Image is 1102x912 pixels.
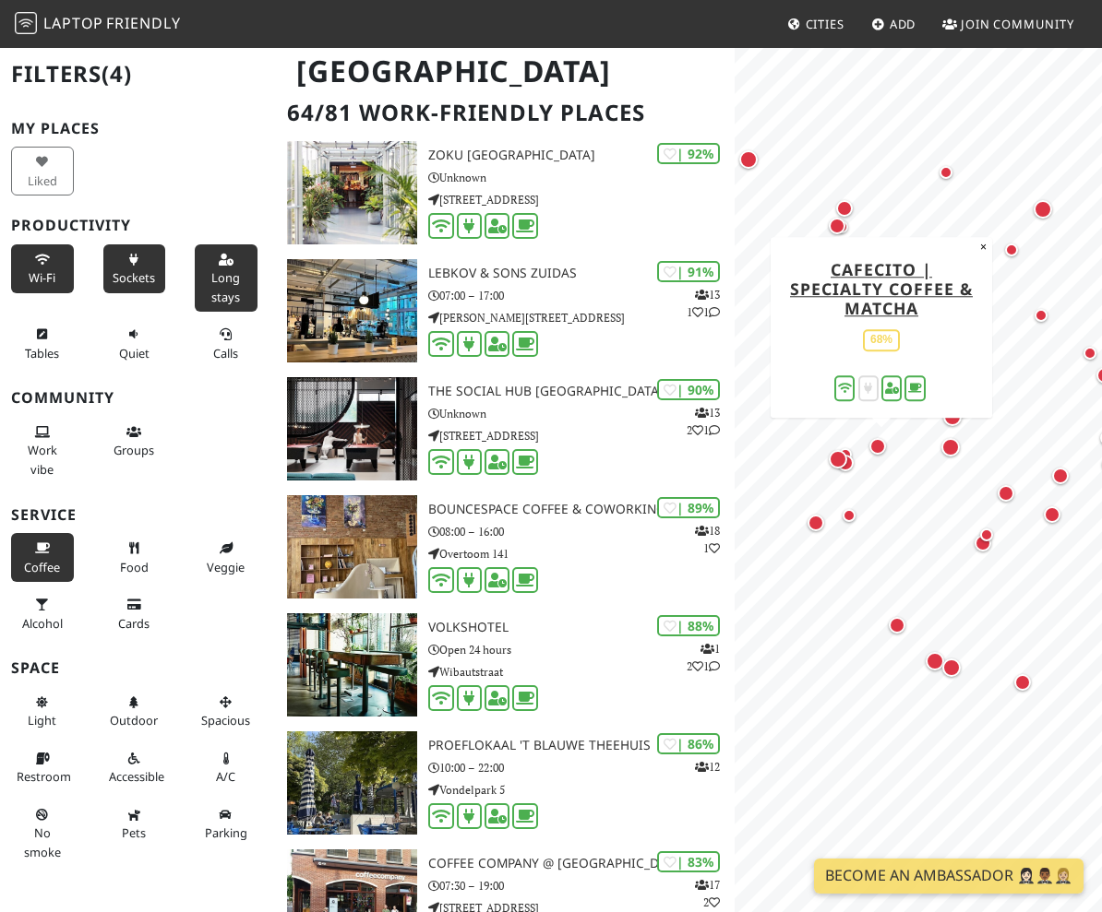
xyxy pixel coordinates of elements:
button: No smoke [11,799,74,867]
span: Friendly [106,13,180,33]
p: [STREET_ADDRESS] [428,191,735,208]
a: BounceSpace Coffee & Coworking | 89% 181 BounceSpace Coffee & Coworking 08:00 – 16:00 Overtoom 141 [276,495,736,598]
button: Coffee [11,533,74,582]
span: Pet friendly [122,824,146,841]
span: Quiet [119,345,150,361]
span: Credit cards [118,615,150,632]
span: Add [890,16,916,32]
span: People working [28,442,57,477]
p: 10:00 – 22:00 [428,759,735,776]
p: Unknown [428,405,735,422]
span: Stable Wi-Fi [29,269,55,286]
span: Spacious [201,712,250,728]
button: Food [103,533,166,582]
p: 07:00 – 17:00 [428,287,735,304]
button: Restroom [11,743,74,792]
img: Lebkov & Sons Zuidas [287,259,418,362]
p: 13 2 1 [687,404,720,439]
span: Power sockets [113,269,155,286]
a: Join Community [935,7,1082,41]
div: Map marker [1052,468,1076,492]
button: Close popup [975,237,992,257]
span: Laptop [43,13,103,33]
div: Map marker [829,218,853,242]
span: Restroom [17,768,71,785]
span: Work-friendly tables [25,345,59,361]
span: Smoke free [24,824,61,859]
button: Pets [103,799,166,848]
button: Long stays [195,244,258,312]
div: Map marker [942,658,968,684]
h3: Coffee Company @ [GEOGRAPHIC_DATA] [428,856,735,871]
span: Air conditioned [216,768,235,785]
button: Alcohol [11,589,74,638]
div: | 90% [657,379,720,400]
div: Map marker [926,652,952,678]
div: Map marker [837,455,861,479]
h3: The Social Hub [GEOGRAPHIC_DATA] [428,384,735,399]
p: 07:30 – 19:00 [428,877,735,894]
div: Map marker [1044,506,1068,530]
span: (4) [102,58,132,89]
p: Vondelpark 5 [428,781,735,799]
span: Food [120,559,149,575]
h2: Filters [11,46,265,102]
div: Map marker [889,617,913,641]
div: Map marker [1014,674,1038,698]
p: [STREET_ADDRESS] [428,427,735,444]
h3: Proeflokaal 't Blauwe Theehuis [428,738,735,753]
span: Long stays [211,269,240,304]
h3: Service [11,506,265,524]
span: Cities [806,16,844,32]
img: LaptopFriendly [15,12,37,34]
h3: Zoku [GEOGRAPHIC_DATA] [428,148,735,163]
a: Cities [780,7,852,41]
div: | 89% [657,497,720,518]
span: Coffee [24,559,60,575]
div: | 91% [657,261,720,282]
p: Wibautstraat [428,663,735,681]
button: Groups [103,417,166,466]
img: The Social Hub Amsterdam City [287,377,418,480]
h3: Community [11,389,265,407]
button: Cards [103,589,166,638]
div: Map marker [839,448,861,470]
h1: [GEOGRAPHIC_DATA] [281,46,732,97]
div: Map marker [1035,309,1057,331]
h3: Space [11,659,265,677]
div: Map marker [843,509,865,531]
p: Unknown [428,169,735,186]
p: 17 2 [695,876,720,911]
div: 68% [863,329,900,350]
span: Outdoor area [110,712,158,728]
img: BounceSpace Coffee & Coworking [287,495,418,598]
div: Map marker [998,485,1022,509]
a: Cafecito | Specialty Coffee & Matcha [790,258,973,319]
a: Add [864,7,924,41]
img: Volkshotel [287,613,418,717]
h3: Lebkov & Sons Zuidas [428,266,735,281]
p: 13 1 1 [687,286,720,321]
button: Outdoor [103,687,166,736]
div: | 92% [657,143,720,164]
div: Map marker [1034,200,1060,226]
p: [PERSON_NAME][STREET_ADDRESS] [428,309,735,326]
button: Parking [195,799,258,848]
a: Proeflokaal 't Blauwe Theehuis | 86% 12 Proeflokaal 't Blauwe Theehuis 10:00 – 22:00 Vondelpark 5 [276,731,736,835]
h3: BounceSpace Coffee & Coworking [428,502,735,517]
a: Zoku Amsterdam | 92% Zoku [GEOGRAPHIC_DATA] Unknown [STREET_ADDRESS] [276,141,736,244]
div: | 86% [657,733,720,754]
span: Veggie [207,559,245,575]
p: 08:00 – 16:00 [428,523,735,540]
p: Overtoom 141 [428,545,735,563]
div: | 83% [657,851,720,872]
button: Accessible [103,743,166,792]
div: Map marker [941,438,967,464]
button: Calls [195,319,258,368]
button: Quiet [103,319,166,368]
p: 12 [695,758,720,776]
span: Parking [205,824,247,841]
img: Proeflokaal 't Blauwe Theehuis [287,731,418,835]
div: Map marker [975,535,999,559]
div: Map marker [869,438,893,462]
